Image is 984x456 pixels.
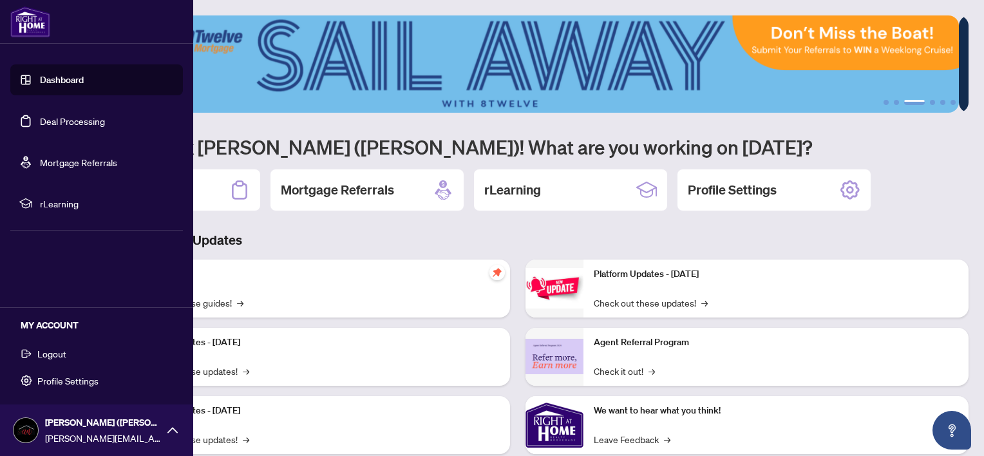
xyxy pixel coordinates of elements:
[135,404,500,418] p: Platform Updates - [DATE]
[930,100,935,105] button: 4
[688,181,777,199] h2: Profile Settings
[940,100,945,105] button: 5
[67,15,959,113] img: Slide 2
[10,370,183,392] button: Profile Settings
[243,364,249,378] span: →
[37,370,99,391] span: Profile Settings
[135,336,500,350] p: Platform Updates - [DATE]
[525,396,583,454] img: We want to hear what you think!
[10,6,50,37] img: logo
[14,418,38,442] img: Profile Icon
[904,100,925,105] button: 3
[40,115,105,127] a: Deal Processing
[594,364,655,378] a: Check it out!→
[37,343,66,364] span: Logout
[594,336,958,350] p: Agent Referral Program
[45,415,161,430] span: [PERSON_NAME] ([PERSON_NAME]) [PERSON_NAME]
[932,411,971,450] button: Open asap
[594,432,670,446] a: Leave Feedback→
[525,339,583,374] img: Agent Referral Program
[21,318,183,332] h5: MY ACCOUNT
[45,431,161,445] span: [PERSON_NAME][EMAIL_ADDRESS][PERSON_NAME][DOMAIN_NAME]
[40,196,174,211] span: rLearning
[894,100,899,105] button: 2
[664,432,670,446] span: →
[484,181,541,199] h2: rLearning
[135,267,500,281] p: Self-Help
[237,296,243,310] span: →
[40,157,117,168] a: Mortgage Referrals
[243,432,249,446] span: →
[594,404,958,418] p: We want to hear what you think!
[281,181,394,199] h2: Mortgage Referrals
[648,364,655,378] span: →
[525,268,583,309] img: Platform Updates - June 23, 2025
[594,267,958,281] p: Platform Updates - [DATE]
[489,265,505,280] span: pushpin
[67,135,969,159] h1: Welcome back [PERSON_NAME] ([PERSON_NAME])! What are you working on [DATE]?
[594,296,708,310] a: Check out these updates!→
[10,343,183,365] button: Logout
[40,74,84,86] a: Dashboard
[701,296,708,310] span: →
[951,100,956,105] button: 6
[67,231,969,249] h3: Brokerage & Industry Updates
[884,100,889,105] button: 1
